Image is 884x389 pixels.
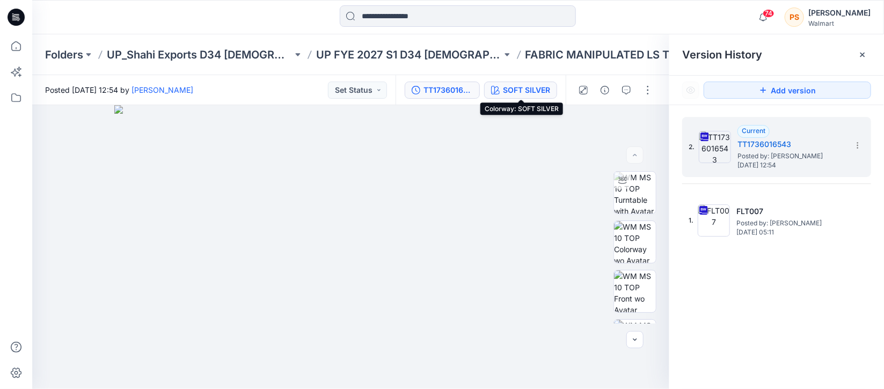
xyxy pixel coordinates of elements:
a: UP FYE 2027 S1 D34 [DEMOGRAPHIC_DATA] Woven Tops [316,47,502,62]
a: Folders [45,47,83,62]
h5: TT1736016543 [737,138,845,151]
img: TT1736016543 [699,131,731,163]
span: Posted [DATE] 12:54 by [45,84,193,96]
span: Posted by: Rahul Singh [736,218,844,229]
button: Details [596,82,613,99]
button: Add version [704,82,871,99]
button: TT1736016543 [405,82,480,99]
img: WM MS 10 TOP Turntable with Avatar [614,172,656,214]
div: [PERSON_NAME] [808,6,871,19]
a: UP_Shahi Exports D34 [DEMOGRAPHIC_DATA] Tops [107,47,293,62]
div: TT1736016543 [423,84,473,96]
button: Show Hidden Versions [682,82,699,99]
button: Close [858,50,867,59]
div: PS [785,8,804,27]
img: WM MS 10 TOP Back wo Avatar [614,320,656,362]
span: 2. [689,142,695,152]
a: [PERSON_NAME] [131,85,193,94]
span: Current [742,127,765,135]
span: Version History [682,48,762,61]
p: FABRIC MANIPULATED LS TOP [525,47,684,62]
img: FLT007 [698,204,730,237]
button: SOFT SILVER [484,82,557,99]
span: [DATE] 12:54 [737,162,845,169]
img: eyJhbGciOiJIUzI1NiIsImtpZCI6IjAiLCJzbHQiOiJzZXMiLCJ0eXAiOiJKV1QifQ.eyJkYXRhIjp7InR5cGUiOiJzdG9yYW... [114,105,588,389]
div: SOFT SILVER [503,84,550,96]
span: [DATE] 05:11 [736,229,844,236]
h5: FLT007 [736,205,844,218]
img: WM MS 10 TOP Colorway wo Avatar [614,221,656,263]
span: Posted by: Rahul Singh [737,151,845,162]
span: 74 [763,9,775,18]
div: Walmart [808,19,871,27]
span: 1. [689,216,693,225]
img: WM MS 10 TOP Front wo Avatar [614,270,656,312]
